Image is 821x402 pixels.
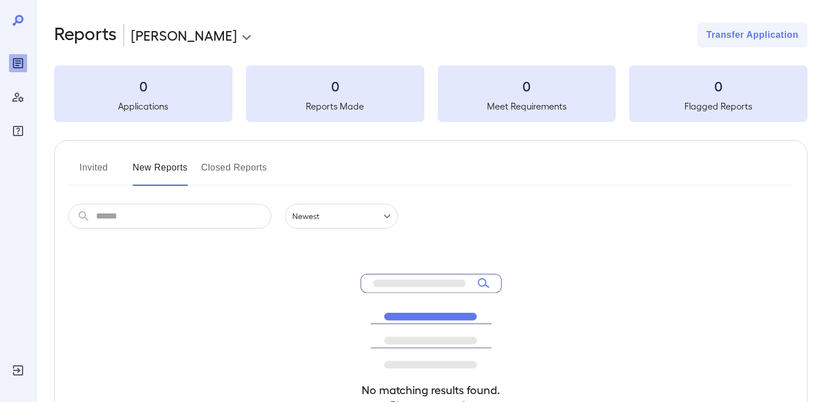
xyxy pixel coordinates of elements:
h3: 0 [629,77,807,95]
div: Newest [285,204,398,229]
div: Log Out [9,361,27,379]
h5: Reports Made [246,99,424,113]
h3: 0 [54,77,232,95]
button: New Reports [133,159,188,186]
h3: 0 [246,77,424,95]
div: FAQ [9,122,27,140]
h4: No matching results found. [361,382,502,397]
p: [PERSON_NAME] [131,26,237,44]
h3: 0 [438,77,616,95]
button: Closed Reports [201,159,267,186]
summary: 0Applications0Reports Made0Meet Requirements0Flagged Reports [54,65,807,122]
div: Reports [9,54,27,72]
button: Transfer Application [697,23,807,47]
h5: Flagged Reports [629,99,807,113]
h5: Applications [54,99,232,113]
h5: Meet Requirements [438,99,616,113]
div: Manage Users [9,88,27,106]
button: Invited [68,159,119,186]
h2: Reports [54,23,117,47]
